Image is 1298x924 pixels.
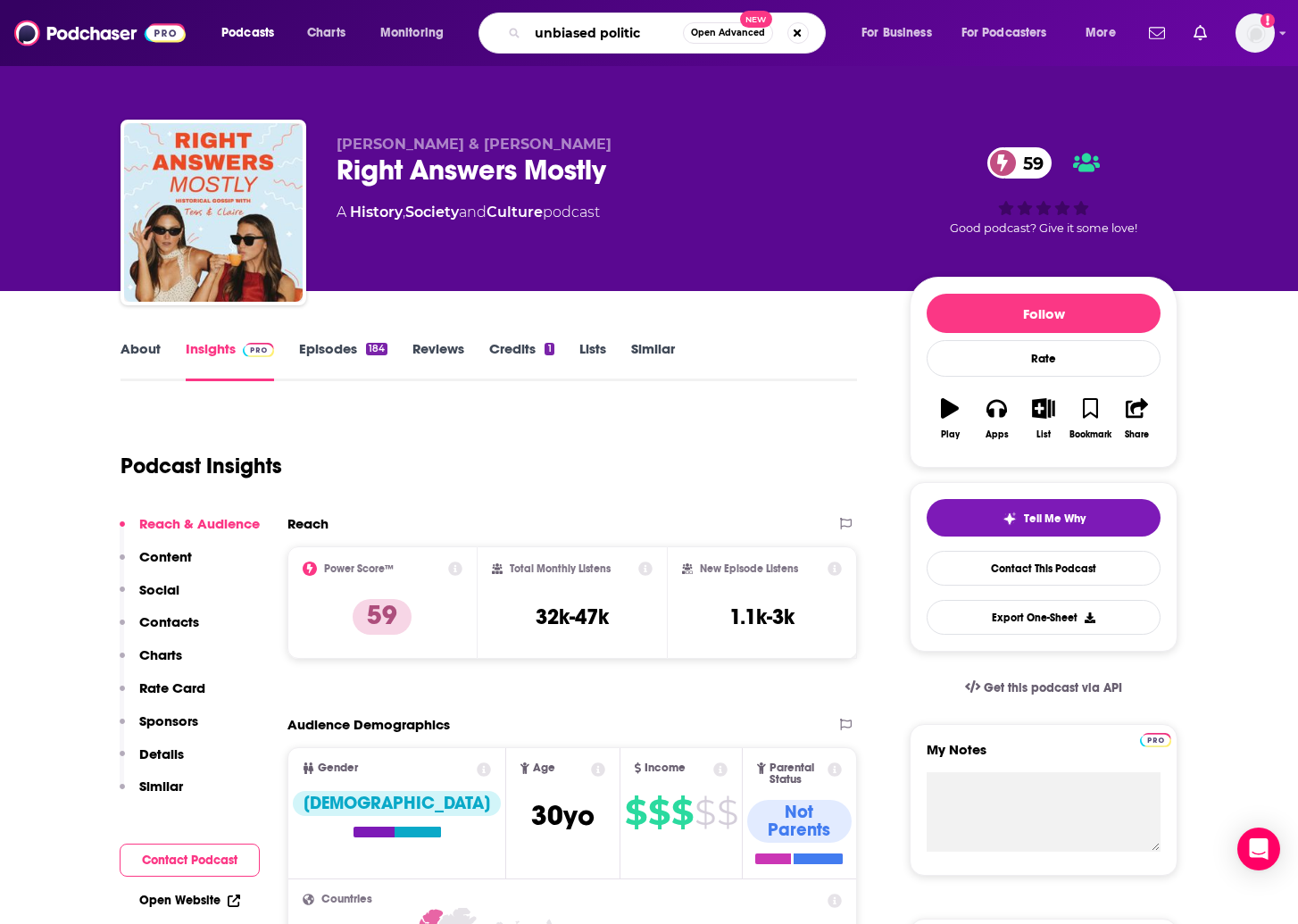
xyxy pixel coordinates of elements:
[403,204,405,221] span: ,
[287,515,329,532] h2: Reach
[139,613,199,630] p: Contacts
[927,387,973,451] button: Play
[747,800,852,843] div: Not Parents
[14,16,186,50] img: Podchaser - Follow, Share and Rate Podcasts
[1020,387,1067,451] button: List
[321,894,372,905] span: Countries
[950,19,1073,47] button: open menu
[927,741,1161,772] label: My Notes
[545,343,553,355] div: 1
[1005,147,1053,179] span: 59
[120,844,260,877] button: Contact Podcast
[120,646,182,679] button: Charts
[120,581,179,614] button: Social
[927,294,1161,333] button: Follow
[1236,13,1275,53] button: Show profile menu
[495,12,843,54] div: Search podcasts, credits, & more...
[1261,13,1275,28] svg: Add a profile image
[849,19,954,47] button: open menu
[120,712,198,745] button: Sponsors
[1036,429,1051,440] div: List
[139,712,198,729] p: Sponsors
[221,21,274,46] span: Podcasts
[139,548,192,565] p: Content
[927,340,1161,377] div: Rate
[510,562,611,575] h2: Total Monthly Listens
[412,340,464,381] a: Reviews
[645,762,686,774] span: Income
[243,343,274,357] img: Podchaser Pro
[695,798,715,827] span: $
[950,221,1137,235] span: Good podcast? Give it some love!
[307,21,345,46] span: Charts
[489,340,553,381] a: Credits1
[1140,730,1171,747] a: Pro website
[910,136,1177,246] div: 59Good podcast? Give it some love!
[350,204,403,221] a: History
[139,515,260,532] p: Reach & Audience
[299,340,387,381] a: Episodes184
[1236,13,1275,53] span: Logged in as AirwaveMedia
[1114,387,1161,451] button: Share
[536,604,609,630] h3: 32k-47k
[533,762,555,774] span: Age
[951,666,1136,710] a: Get this podcast via API
[961,21,1047,46] span: For Podcasters
[324,562,394,575] h2: Power Score™
[984,680,1122,695] span: Get this podcast via API
[927,499,1161,537] button: tell me why sparkleTell Me Why
[861,21,932,46] span: For Business
[1236,13,1275,53] img: User Profile
[1140,733,1171,747] img: Podchaser Pro
[770,762,825,786] span: Parental Status
[337,202,600,223] div: A podcast
[1186,18,1214,48] a: Show notifications dropdown
[405,204,459,221] a: Society
[648,798,670,827] span: $
[717,798,737,827] span: $
[293,791,501,816] div: [DEMOGRAPHIC_DATA]
[295,19,356,47] a: Charts
[1073,19,1138,47] button: open menu
[366,343,387,355] div: 184
[1024,512,1086,526] span: Tell Me Why
[186,340,274,381] a: InsightsPodchaser Pro
[986,429,1009,440] div: Apps
[740,11,772,28] span: New
[353,599,412,635] p: 59
[287,716,450,733] h2: Audience Demographics
[209,19,297,47] button: open menu
[941,429,960,440] div: Play
[368,19,467,47] button: open menu
[927,600,1161,635] button: Export One-Sheet
[318,762,358,774] span: Gender
[531,798,595,833] span: 30 yo
[120,778,183,811] button: Similar
[528,19,683,47] input: Search podcasts, credits, & more...
[1003,512,1017,526] img: tell me why sparkle
[729,604,795,630] h3: 1.1k-3k
[700,562,798,575] h2: New Episode Listens
[1067,387,1113,451] button: Bookmark
[337,136,612,153] span: [PERSON_NAME] & [PERSON_NAME]
[631,340,675,381] a: Similar
[973,387,1019,451] button: Apps
[139,679,205,696] p: Rate Card
[1069,429,1111,440] div: Bookmark
[139,778,183,795] p: Similar
[120,745,184,778] button: Details
[625,798,646,827] span: $
[691,29,765,37] span: Open Advanced
[671,798,693,827] span: $
[1086,21,1116,46] span: More
[987,147,1053,179] a: 59
[121,340,161,381] a: About
[120,613,199,646] button: Contacts
[124,123,303,302] img: Right Answers Mostly
[120,679,205,712] button: Rate Card
[120,515,260,548] button: Reach & Audience
[1237,828,1280,870] div: Open Intercom Messenger
[120,548,192,581] button: Content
